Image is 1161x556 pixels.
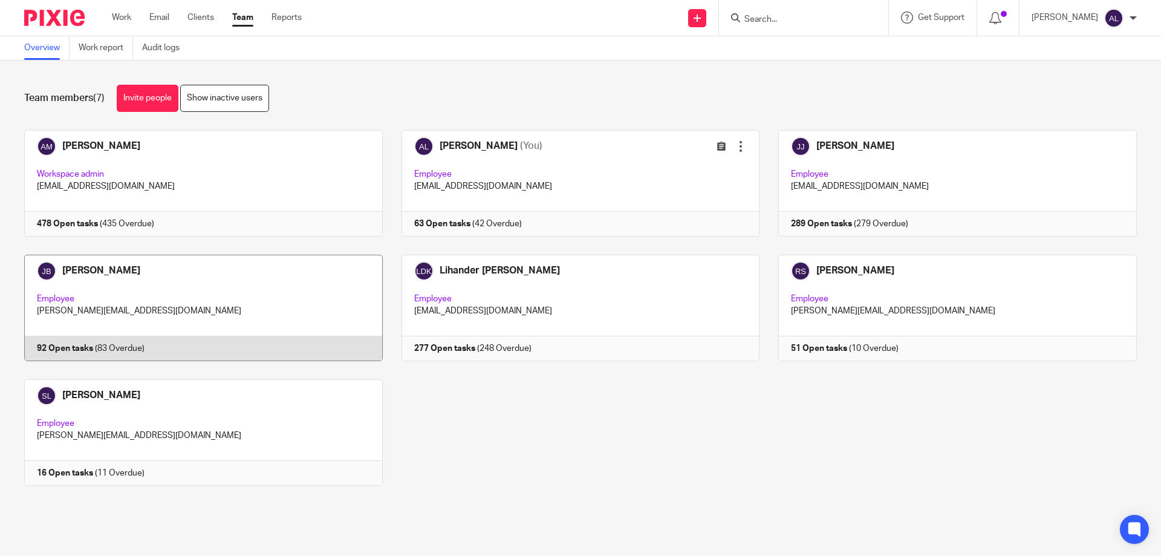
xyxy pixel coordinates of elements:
span: (7) [93,93,105,103]
a: Reports [272,11,302,24]
a: Work report [79,36,133,60]
img: Pixie [24,10,85,26]
a: Audit logs [142,36,189,60]
a: Overview [24,36,70,60]
p: [PERSON_NAME] [1032,11,1098,24]
img: svg%3E [1104,8,1124,28]
a: Work [112,11,131,24]
a: Team [232,11,253,24]
input: Search [743,15,852,25]
a: Clients [187,11,214,24]
h1: Team members [24,92,105,105]
a: Show inactive users [180,85,269,112]
a: Email [149,11,169,24]
span: Get Support [918,13,964,22]
a: Invite people [117,85,178,112]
